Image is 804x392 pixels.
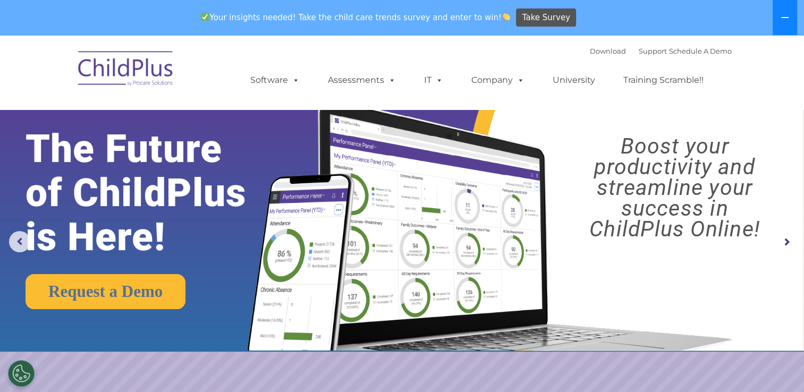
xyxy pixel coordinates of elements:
[542,70,606,91] a: University
[148,70,180,78] span: Last name
[197,7,515,28] span: Your insights needed! Take the child care trends survey and enter to win!
[26,274,185,309] a: Request a Demo
[590,47,626,55] a: Download
[590,47,732,55] font: |
[555,136,794,240] rs-layer: Boost your productivity and streamline your success in ChildPlus Online!
[669,47,732,55] a: Schedule A Demo
[240,70,310,91] a: Software
[502,13,510,21] img: 👏
[413,70,454,91] a: IT
[516,8,576,27] a: Take Survey
[461,70,535,91] a: Company
[639,47,667,55] a: Support
[317,70,407,91] a: Assessments
[26,127,282,259] rs-layer: The Future of ChildPlus is Here!
[8,360,35,387] button: Cookies Settings
[201,13,209,21] img: ✅
[73,44,179,97] img: ChildPlus by Procare Solutions
[522,8,570,27] span: Take Survey
[613,70,714,91] a: Training Scramble!!
[148,114,193,122] span: Phone number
